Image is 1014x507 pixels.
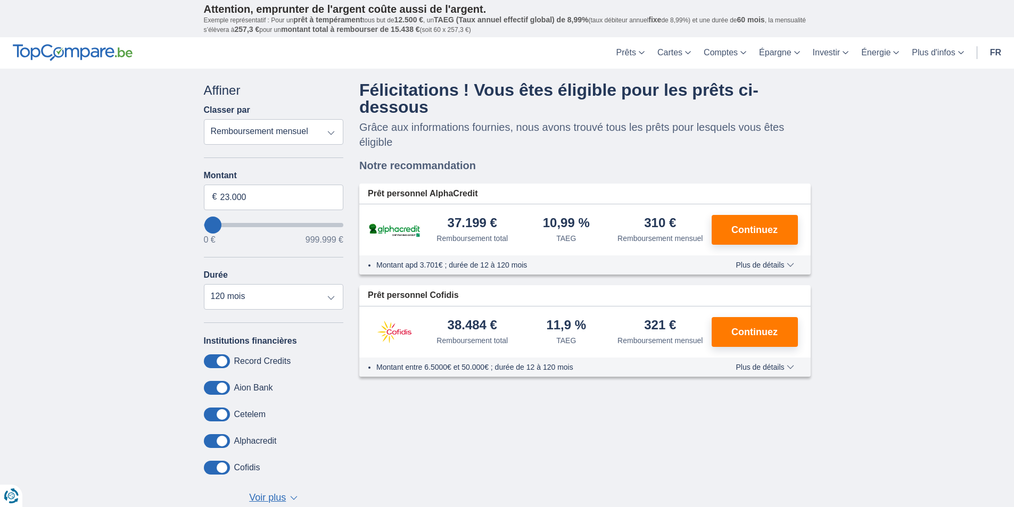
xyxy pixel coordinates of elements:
button: Voir plus ▼ [246,491,301,505]
label: Record Credits [234,356,291,366]
div: Remboursement mensuel [617,233,703,244]
a: Plus d'infos [905,37,970,69]
li: Montant entre 6.5000€ et 50.000€ ; durée de 12 à 120 mois [376,362,705,372]
span: montant total à rembourser de 15.438 € [281,25,420,34]
button: Continuez [712,317,798,347]
label: Alphacredit [234,436,277,446]
span: 12.500 € [394,15,424,24]
div: 37.199 € [448,217,497,231]
span: Plus de détails [736,363,794,371]
label: Cetelem [234,410,266,419]
img: pret personnel AlphaCredit [368,222,421,238]
span: Continuez [731,327,778,337]
span: Prêt personnel AlphaCredit [368,188,478,200]
li: Montant apd 3.701€ ; durée de 12 à 120 mois [376,260,705,270]
span: 60 mois [737,15,765,24]
span: ▼ [290,496,298,500]
span: 999.999 € [306,236,343,244]
a: Énergie [855,37,905,69]
div: Affiner [204,81,344,99]
span: 257,3 € [235,25,260,34]
span: TAEG (Taux annuel effectif global) de 8,99% [434,15,588,24]
span: prêt à tempérament [293,15,362,24]
div: 310 € [644,217,676,231]
p: Grâce aux informations fournies, nous avons trouvé tous les prêts pour lesquels vous êtes éligible [359,120,811,149]
label: Institutions financières [204,336,297,346]
a: Cartes [651,37,697,69]
button: Plus de détails [728,261,802,269]
label: Cofidis [234,463,260,472]
a: fr [984,37,1008,69]
span: Prêt personnel Cofidis [368,289,459,302]
h4: Félicitations ! Vous êtes éligible pour les prêts ci-dessous [359,81,811,115]
div: 10,99 % [543,217,590,231]
input: wantToBorrow [204,223,344,227]
label: Montant [204,171,344,180]
a: Épargne [753,37,806,69]
div: 11,9 % [546,319,586,333]
a: Prêts [610,37,651,69]
span: Continuez [731,225,778,235]
img: pret personnel Cofidis [368,319,421,345]
div: TAEG [556,233,576,244]
div: Remboursement mensuel [617,335,703,346]
button: Plus de détails [728,363,802,371]
div: Remboursement total [436,335,508,346]
label: Aion Bank [234,383,273,393]
span: fixe [648,15,661,24]
button: Continuez [712,215,798,245]
div: 38.484 € [448,319,497,333]
div: 321 € [644,319,676,333]
label: Durée [204,270,228,280]
span: € [212,191,217,203]
div: Remboursement total [436,233,508,244]
label: Classer par [204,105,250,115]
span: Voir plus [249,491,286,505]
p: Exemple représentatif : Pour un tous but de , un (taux débiteur annuel de 8,99%) et une durée de ... [204,15,811,35]
a: Comptes [697,37,753,69]
span: 0 € [204,236,216,244]
a: Investir [806,37,855,69]
p: Attention, emprunter de l'argent coûte aussi de l'argent. [204,3,811,15]
span: Plus de détails [736,261,794,269]
div: TAEG [556,335,576,346]
img: TopCompare [13,44,133,61]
